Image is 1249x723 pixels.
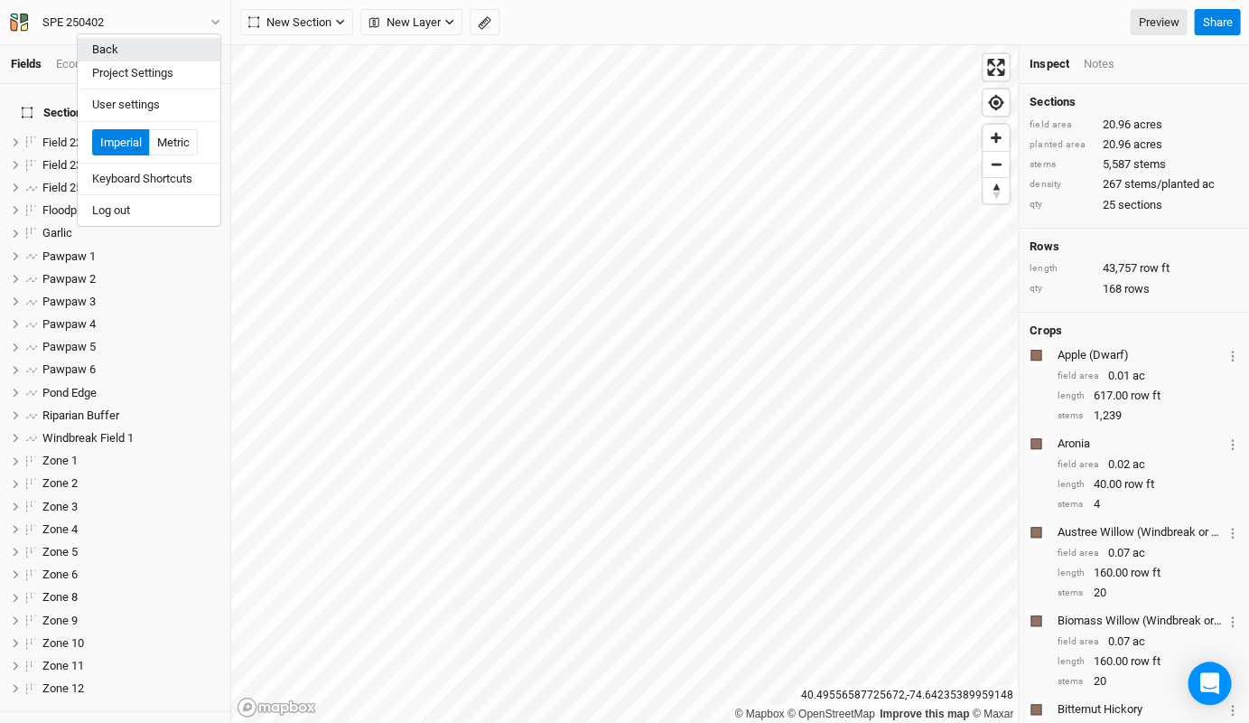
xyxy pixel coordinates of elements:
[1057,458,1098,472] div: field area
[42,317,96,331] span: Pawpaw 4
[1030,197,1238,213] div: 25
[42,386,219,400] div: Pond Edge
[42,431,134,445] span: Windbreak Field 1
[1057,635,1098,649] div: field area
[42,408,119,422] span: Riparian Buffer
[42,181,82,194] span: Field 25
[797,686,1018,705] div: 40.49556587725672 , -74.64235389959148
[42,590,78,604] span: Zone 8
[360,9,462,36] button: New Layer
[22,106,89,120] span: Sections
[42,226,219,240] div: Garlic
[880,708,969,720] a: Improve this map
[1057,456,1238,473] div: 0.02
[1057,545,1238,561] div: 0.07
[42,408,219,423] div: Riparian Buffer
[42,545,78,559] span: Zone 5
[42,340,219,354] div: Pawpaw 5
[42,249,219,264] div: Pawpaw 1
[1226,610,1238,631] button: Crop Usage
[983,125,1009,151] button: Zoom in
[248,14,331,32] span: New Section
[788,708,875,720] a: OpenStreetMap
[1194,9,1240,36] button: Share
[78,93,220,117] button: User settings
[1057,565,1238,581] div: 160.00
[42,454,78,467] span: Zone 1
[1030,176,1238,192] div: 267
[1130,565,1160,581] span: row ft
[1030,260,1238,277] div: 43,757
[1030,281,1238,297] div: 168
[42,476,219,491] div: Zone 2
[983,151,1009,177] button: Zoom out
[1030,117,1238,133] div: 20.96
[42,614,78,627] span: Zone 9
[983,89,1009,116] button: Find my location
[983,178,1009,203] span: Reset bearing to north
[1057,496,1238,512] div: 4
[1030,239,1238,254] h4: Rows
[1057,478,1084,492] div: length
[42,249,96,263] span: Pawpaw 1
[42,158,219,173] div: Field 23
[1132,117,1161,133] span: acres
[1139,260,1169,277] span: row ft
[1117,197,1161,213] span: sections
[42,226,72,239] span: Garlic
[1057,388,1238,404] div: 617.00
[1030,282,1093,296] div: qty
[972,708,1013,720] a: Maxar
[983,152,1009,177] span: Zoom out
[92,129,150,156] button: Imperial
[1057,655,1084,669] div: length
[42,454,219,468] div: Zone 1
[1057,524,1223,540] div: Austree Willow (Windbreak or Screen)
[42,545,219,559] div: Zone 5
[42,522,78,536] span: Zone 4
[1030,95,1238,109] h4: Sections
[240,9,353,36] button: New Section
[78,38,220,61] button: Back
[42,386,97,399] span: Pond Edge
[42,681,219,696] div: Zone 12
[78,199,220,222] button: Log out
[1132,545,1144,561] span: ac
[1057,673,1238,690] div: 20
[1030,56,1068,72] div: Inspect
[1057,587,1084,600] div: stems
[42,659,219,673] div: Zone 11
[1130,653,1160,670] span: row ft
[1030,156,1238,173] div: 5,587
[1030,118,1093,132] div: field area
[42,295,219,309] div: Pawpaw 3
[1057,347,1223,363] div: Apple (Dwarf)
[1057,653,1238,670] div: 160.00
[9,13,221,33] button: SPE 250402
[1057,368,1238,384] div: 0.01
[1057,585,1238,601] div: 20
[1132,368,1144,384] span: ac
[11,57,42,70] a: Fields
[1123,476,1153,493] span: row ft
[42,317,219,332] div: Pawpaw 4
[983,54,1009,80] button: Enter fullscreen
[42,590,219,605] div: Zone 8
[1057,370,1098,383] div: field area
[42,500,219,514] div: Zone 3
[1188,662,1231,705] div: Open Intercom Messenger
[1226,699,1238,719] button: Crop Usage
[1132,156,1165,173] span: stems
[1057,547,1098,560] div: field area
[1057,408,1238,424] div: 1,239
[1057,634,1238,650] div: 0.07
[149,129,198,156] button: Metric
[42,158,82,172] span: Field 23
[42,362,219,377] div: Pawpaw 6
[1057,436,1223,452] div: Aronia
[42,136,219,150] div: Field 22
[42,636,84,650] span: Zone 10
[1030,324,1061,338] h4: Crops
